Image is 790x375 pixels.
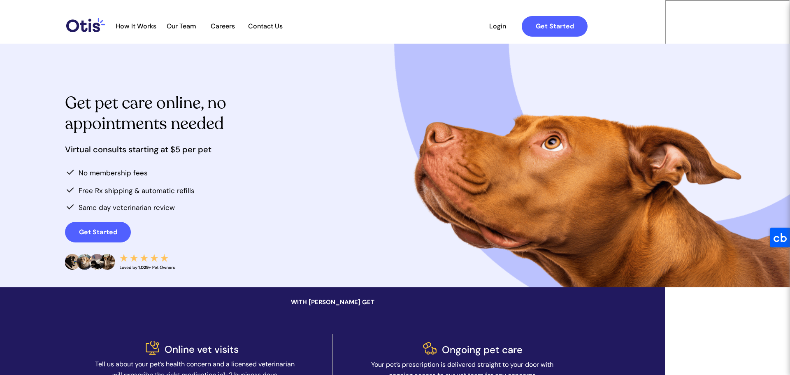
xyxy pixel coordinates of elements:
span: Free Rx shipping & automatic refills [79,186,195,195]
a: Careers [202,22,243,30]
a: Login [479,16,516,37]
a: Contact Us [244,22,287,30]
span: Get pet care online, no appointments needed [65,92,226,135]
strong: Get Started [536,22,574,30]
strong: Get Started [79,228,117,236]
span: Login [479,22,516,30]
span: No membership fees [79,168,148,177]
span: Same day veterinarian review [79,203,175,212]
span: WITH [PERSON_NAME] GET [291,298,374,306]
span: Virtual consults starting at $5 per pet [65,144,211,155]
a: Get Started [65,222,131,242]
span: Online vet visits [165,343,239,356]
span: Ongoing pet care [442,343,523,356]
a: Our Team [161,22,202,30]
a: Get Started [522,16,588,37]
a: How It Works [112,22,160,30]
